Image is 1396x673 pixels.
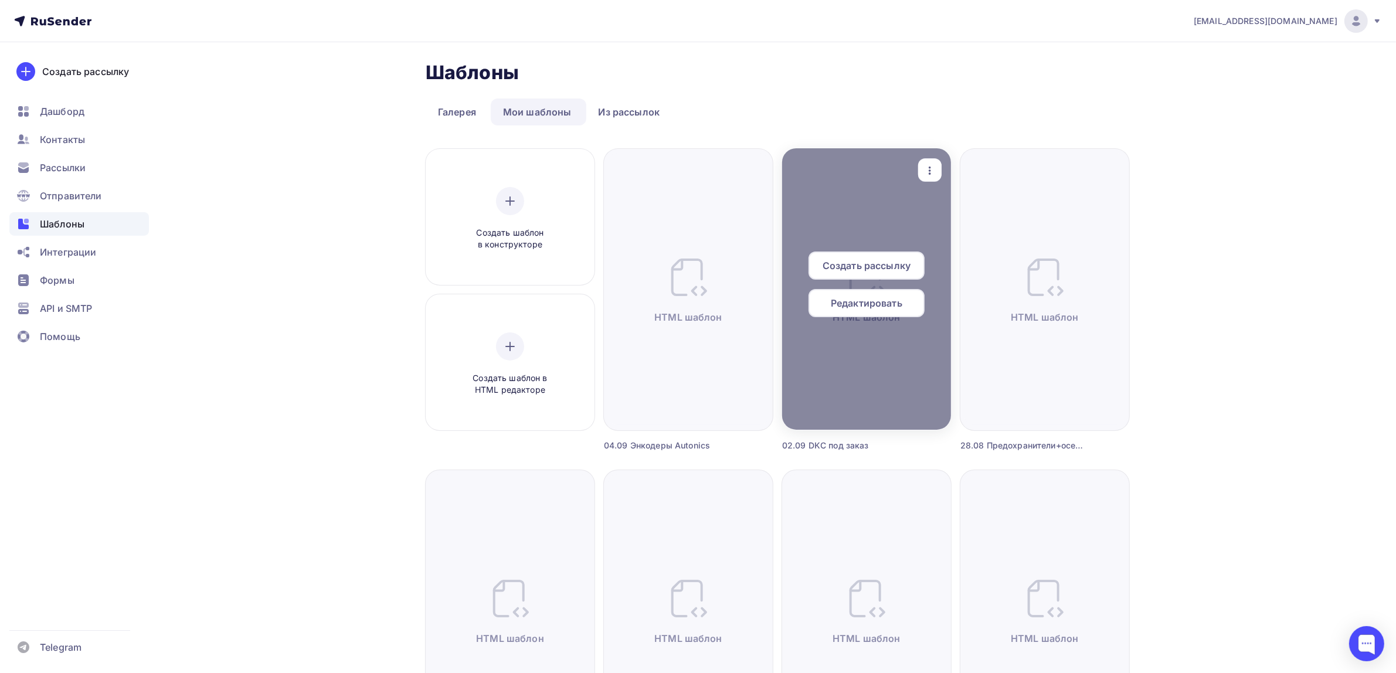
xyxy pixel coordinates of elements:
[426,61,519,84] h2: Шаблоны
[9,156,149,179] a: Рассылки
[454,372,566,396] span: Создать шаблон в HTML редакторе
[454,227,566,251] span: Создать шаблон в конструкторе
[426,98,488,125] a: Галерея
[9,100,149,123] a: Дашборд
[40,189,102,203] span: Отправители
[40,132,85,147] span: Контакты
[40,329,80,344] span: Помощь
[604,440,731,451] div: 04.09 Энкодеры Autonics
[782,440,909,451] div: 02.09 DKC под заказ
[42,64,129,79] div: Создать рассылку
[9,212,149,236] a: Шаблоны
[40,301,92,315] span: API и SMTP
[40,104,84,118] span: Дашборд
[1194,9,1382,33] a: [EMAIL_ADDRESS][DOMAIN_NAME]
[586,98,672,125] a: Из рассылок
[9,268,149,292] a: Формы
[40,161,86,175] span: Рассылки
[9,184,149,208] a: Отправители
[960,440,1087,451] div: 28.08 Предохранители+осенние скидки
[823,259,911,273] span: Создать рассылку
[9,128,149,151] a: Контакты
[1194,15,1337,27] span: [EMAIL_ADDRESS][DOMAIN_NAME]
[491,98,584,125] a: Мои шаблоны
[40,273,74,287] span: Формы
[831,296,902,310] span: Редактировать
[40,245,96,259] span: Интеграции
[40,640,81,654] span: Telegram
[40,217,84,231] span: Шаблоны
